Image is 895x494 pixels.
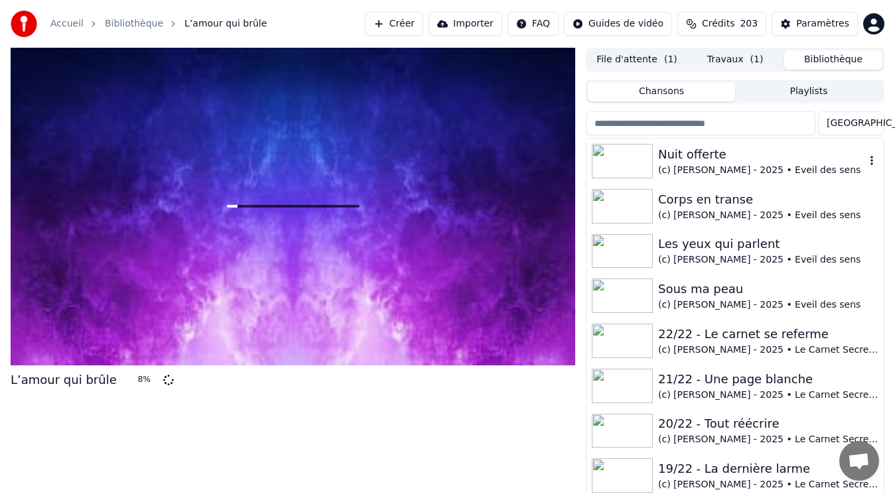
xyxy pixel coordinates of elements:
button: Guides de vidéo [564,12,672,36]
div: 20/22 - Tout réécrire [658,414,878,433]
div: (c) [PERSON_NAME] - 2025 • Le Carnet Secret de [PERSON_NAME] [658,343,878,357]
button: Importer [429,12,502,36]
div: 21/22 - Une page blanche [658,370,878,389]
span: Crédits [702,17,734,31]
nav: breadcrumb [50,17,267,31]
div: (c) [PERSON_NAME] - 2025 • Eveil des sens [658,164,865,177]
div: Les yeux qui parlent [658,235,878,253]
div: Paramètres [796,17,849,31]
div: 19/22 - La dernière larme [658,460,878,478]
div: Corps en transe [658,190,878,209]
img: youka [11,11,37,37]
span: ( 1 ) [664,53,677,66]
a: Accueil [50,17,84,31]
div: Ouvrir le chat [839,441,879,481]
button: File d'attente [588,50,686,70]
div: Sous ma peau [658,280,878,298]
div: (c) [PERSON_NAME] - 2025 • Le Carnet Secret de [PERSON_NAME] [658,478,878,491]
button: FAQ [508,12,559,36]
button: Crédits203 [677,12,766,36]
span: 203 [740,17,758,31]
button: Paramètres [772,12,858,36]
span: ( 1 ) [750,53,764,66]
div: (c) [PERSON_NAME] - 2025 • Eveil des sens [658,253,878,267]
button: Créer [365,12,423,36]
div: (c) [PERSON_NAME] - 2025 • Le Carnet Secret de [PERSON_NAME] [658,389,878,402]
div: (c) [PERSON_NAME] - 2025 • Eveil des sens [658,209,878,222]
a: Bibliothèque [105,17,163,31]
div: Nuit offerte [658,145,865,164]
div: L’amour qui brûle [11,371,117,389]
button: Travaux [686,50,784,70]
button: Chansons [588,82,735,101]
span: L’amour qui brûle [184,17,267,31]
div: 8 % [138,375,158,385]
div: (c) [PERSON_NAME] - 2025 • Le Carnet Secret de [PERSON_NAME] [658,433,878,446]
div: (c) [PERSON_NAME] - 2025 • Eveil des sens [658,298,878,312]
button: Bibliothèque [784,50,882,70]
div: 22/22 - Le carnet se referme [658,325,878,343]
button: Playlists [735,82,882,101]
